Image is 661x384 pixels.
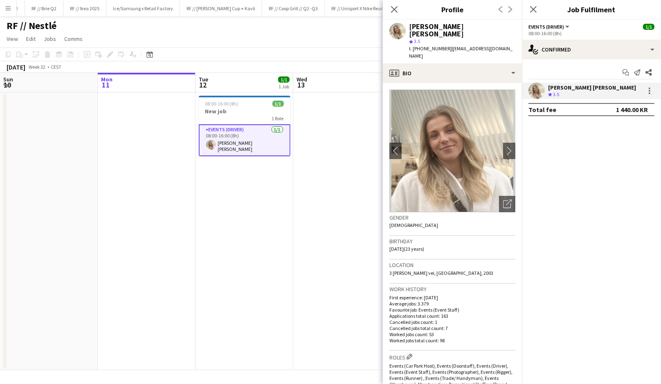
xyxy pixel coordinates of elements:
button: RF // Ikea 2025 [63,0,106,16]
button: RF // Unisport X Nike Ready 2 Play [325,0,406,16]
h3: New job [199,108,290,115]
a: View [3,34,21,44]
div: [PERSON_NAME] [PERSON_NAME] [409,23,515,38]
span: Edit [26,35,36,43]
button: Ice/Samsung x Retail Factory [106,0,180,16]
h3: Location [389,261,515,269]
p: Average jobs: 3.379 [389,301,515,307]
span: t. [PHONE_NUMBER] [409,45,452,52]
span: [DATE] (23 years) [389,246,424,252]
h3: Birthday [389,238,515,245]
img: Crew avatar or photo [389,90,515,212]
span: View [7,35,18,43]
span: 10 [2,80,13,90]
span: 1/1 [278,76,290,83]
div: Bio [383,63,522,83]
p: Worked jobs total count: 98 [389,337,515,344]
p: Favourite job: Events (Event Staff) [389,307,515,313]
a: Edit [23,34,39,44]
span: 3.5 [414,38,420,44]
span: 1 Role [272,115,284,121]
h3: Work history [389,285,515,293]
p: Applications total count: 163 [389,313,515,319]
div: 1 Job [279,83,289,90]
div: 08:00-16:00 (8h) [528,30,654,36]
span: 11 [100,80,112,90]
div: [DATE] [7,63,25,71]
span: Comms [64,35,83,43]
span: 1/1 [643,24,654,30]
div: Confirmed [522,40,661,59]
span: 13 [295,80,307,90]
span: 1/1 [272,101,284,107]
p: First experience: [DATE] [389,294,515,301]
button: Events (Driver) [528,24,571,30]
div: Total fee [528,106,556,114]
h3: Roles [389,353,515,361]
div: Open photos pop-in [499,196,515,212]
h3: Job Fulfilment [522,4,661,15]
app-card-role: Events (Driver)1/108:00-16:00 (8h)[PERSON_NAME] [PERSON_NAME] [199,124,290,156]
app-job-card: 08:00-16:00 (8h)1/1New job1 RoleEvents (Driver)1/108:00-16:00 (8h)[PERSON_NAME] [PERSON_NAME] [199,96,290,156]
div: [PERSON_NAME] [PERSON_NAME] [548,84,636,91]
h3: Profile [383,4,522,15]
span: Mon [101,76,112,83]
a: Comms [61,34,86,44]
h3: Gender [389,214,515,221]
span: 3 [PERSON_NAME] vei, [GEOGRAPHIC_DATA], 2003 [389,270,493,276]
button: RF // [PERSON_NAME] Cup + Kavli [180,0,262,16]
span: [DEMOGRAPHIC_DATA] [389,222,438,228]
span: Wed [297,76,307,83]
span: Jobs [44,35,56,43]
span: Events (Driver) [528,24,564,30]
p: Worked jobs count: 53 [389,331,515,337]
span: | [EMAIL_ADDRESS][DOMAIN_NAME] [409,45,513,59]
div: CEST [51,64,61,70]
button: RF // Brie Q2 [25,0,63,16]
p: Cancelled jobs count: 1 [389,319,515,325]
a: Jobs [40,34,59,44]
button: RF // Coop Grill // Q2 -Q3 [262,0,325,16]
span: 12 [198,80,208,90]
span: 3.5 [553,91,559,97]
p: Cancelled jobs total count: 7 [389,325,515,331]
span: Tue [199,76,208,83]
h1: RF // Nestlé [7,20,56,32]
span: Sun [3,76,13,83]
div: 1 440.00 KR [616,106,648,114]
span: Week 32 [27,64,47,70]
span: 08:00-16:00 (8h) [205,101,238,107]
